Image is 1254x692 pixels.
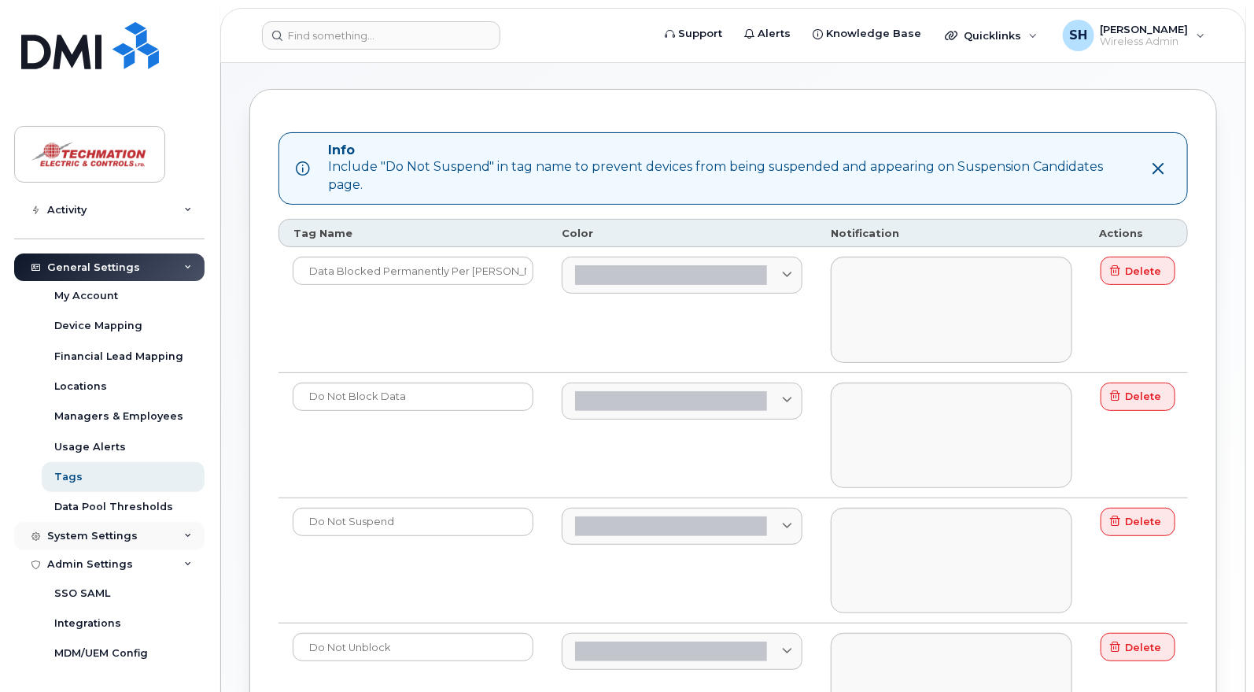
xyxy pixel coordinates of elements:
[733,18,802,50] a: Alerts
[1101,633,1175,661] button: Delete
[1126,389,1162,404] span: Delete
[1069,26,1087,45] span: SH
[1126,264,1162,279] span: Delete
[831,226,1071,241] div: Notification
[802,18,932,50] a: Knowledge Base
[328,142,355,158] p: Info
[758,26,791,42] span: Alerts
[562,226,803,241] div: Color
[1100,226,1173,241] div: Actions
[934,20,1049,51] div: Quicklinks
[654,18,733,50] a: Support
[1101,35,1189,48] span: Wireless Admin
[1101,508,1175,536] button: Delete
[262,21,500,50] input: Find something...
[964,29,1021,42] span: Quicklinks
[328,158,1130,194] div: Include "Do Not Suspend" in tag name to prevent devices from being suspended and appearing on Sus...
[1126,514,1162,529] span: Delete
[1101,23,1189,35] span: [PERSON_NAME]
[1126,640,1162,655] span: Delete
[1101,257,1175,285] button: Delete
[1052,20,1216,51] div: Steve Heptonstall
[293,226,534,241] div: Tag Name
[826,26,921,42] span: Knowledge Base
[1101,383,1175,411] button: Delete
[678,26,722,42] span: Support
